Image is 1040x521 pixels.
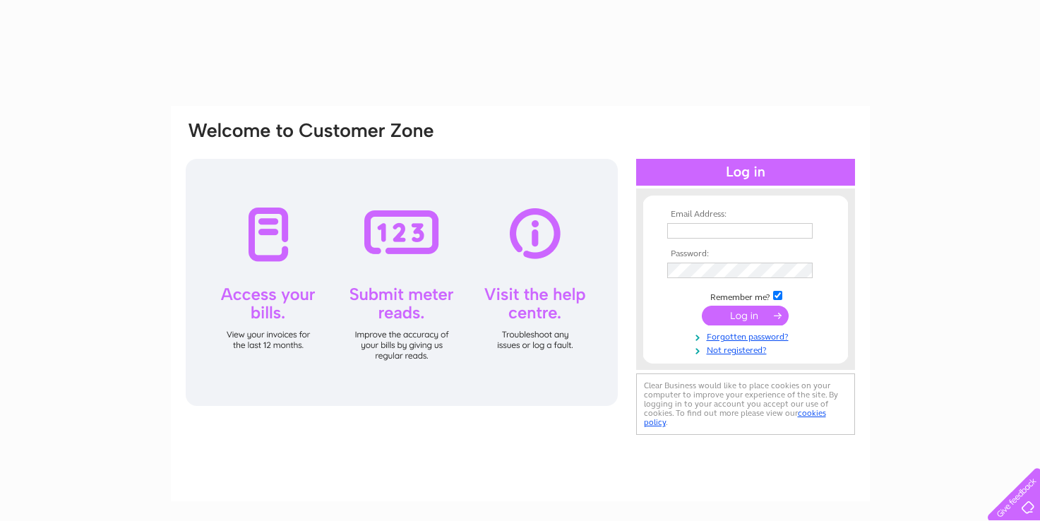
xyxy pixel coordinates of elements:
[702,306,789,325] input: Submit
[664,210,827,220] th: Email Address:
[644,408,826,427] a: cookies policy
[667,342,827,356] a: Not registered?
[667,329,827,342] a: Forgotten password?
[664,289,827,303] td: Remember me?
[664,249,827,259] th: Password:
[636,373,855,435] div: Clear Business would like to place cookies on your computer to improve your experience of the sit...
